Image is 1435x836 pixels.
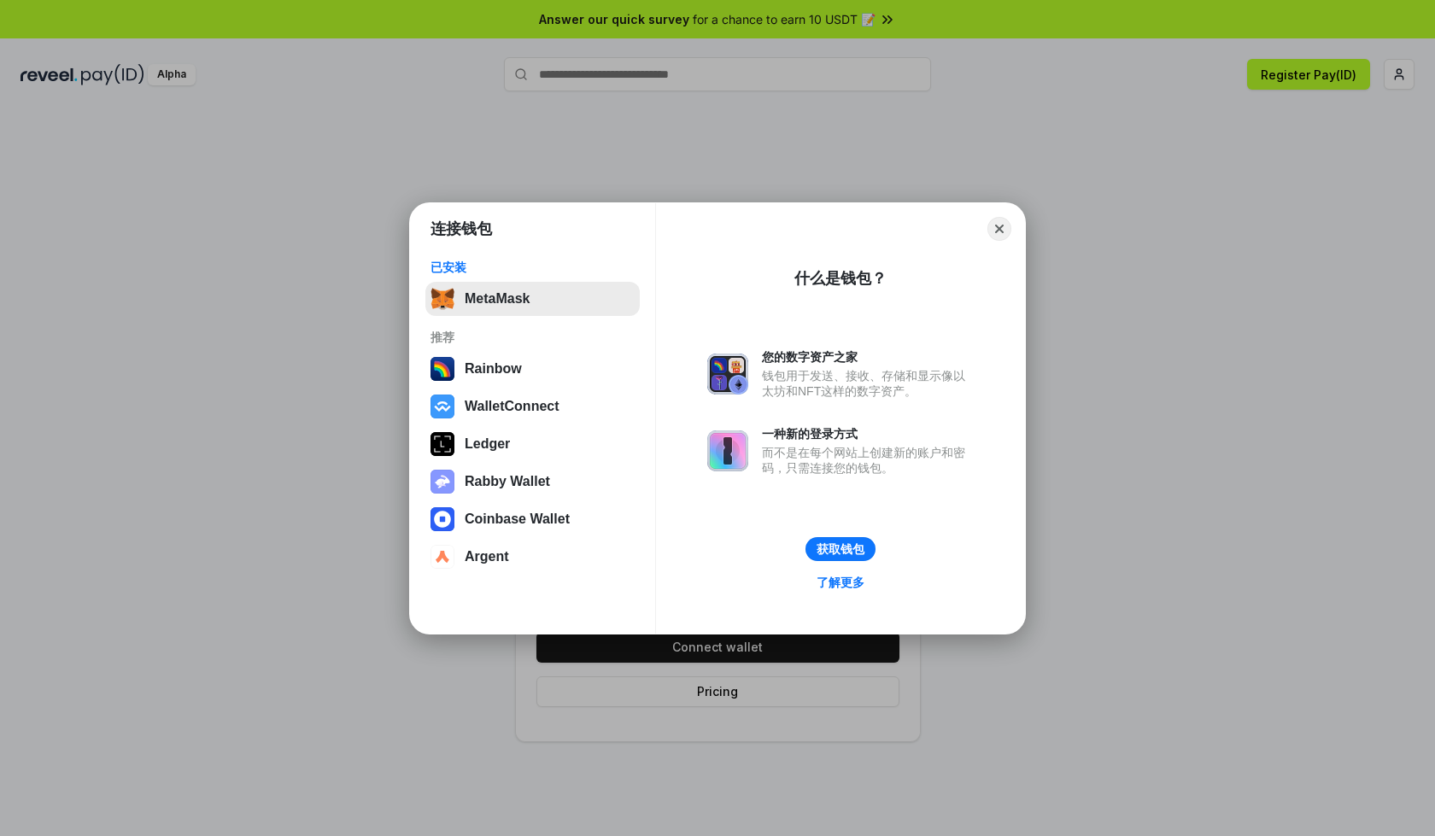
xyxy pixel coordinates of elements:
[465,361,522,377] div: Rainbow
[430,330,635,345] div: 推荐
[762,426,974,441] div: 一种新的登录方式
[762,349,974,365] div: 您的数字资产之家
[425,540,640,574] button: Argent
[430,260,635,275] div: 已安装
[430,357,454,381] img: svg+xml,%3Csvg%20width%3D%22120%22%20height%3D%22120%22%20viewBox%3D%220%200%20120%20120%22%20fil...
[794,268,887,289] div: 什么是钱包？
[425,465,640,499] button: Rabby Wallet
[707,430,748,471] img: svg+xml,%3Csvg%20xmlns%3D%22http%3A%2F%2Fwww.w3.org%2F2000%2Fsvg%22%20fill%3D%22none%22%20viewBox...
[465,474,550,489] div: Rabby Wallet
[430,432,454,456] img: svg+xml,%3Csvg%20xmlns%3D%22http%3A%2F%2Fwww.w3.org%2F2000%2Fsvg%22%20width%3D%2228%22%20height%3...
[817,575,864,590] div: 了解更多
[465,291,530,307] div: MetaMask
[430,219,492,239] h1: 连接钱包
[425,282,640,316] button: MetaMask
[465,436,510,452] div: Ledger
[430,287,454,311] img: svg+xml,%3Csvg%20fill%3D%22none%22%20height%3D%2233%22%20viewBox%3D%220%200%2035%2033%22%20width%...
[806,571,875,593] a: 了解更多
[465,512,570,527] div: Coinbase Wallet
[762,368,974,399] div: 钱包用于发送、接收、存储和显示像以太坊和NFT这样的数字资产。
[465,399,559,414] div: WalletConnect
[430,507,454,531] img: svg+xml,%3Csvg%20width%3D%2228%22%20height%3D%2228%22%20viewBox%3D%220%200%2028%2028%22%20fill%3D...
[762,445,974,476] div: 而不是在每个网站上创建新的账户和密码，只需连接您的钱包。
[805,537,876,561] button: 获取钱包
[987,217,1011,241] button: Close
[430,470,454,494] img: svg+xml,%3Csvg%20xmlns%3D%22http%3A%2F%2Fwww.w3.org%2F2000%2Fsvg%22%20fill%3D%22none%22%20viewBox...
[430,395,454,418] img: svg+xml,%3Csvg%20width%3D%2228%22%20height%3D%2228%22%20viewBox%3D%220%200%2028%2028%22%20fill%3D...
[425,427,640,461] button: Ledger
[465,549,509,564] div: Argent
[707,354,748,395] img: svg+xml,%3Csvg%20xmlns%3D%22http%3A%2F%2Fwww.w3.org%2F2000%2Fsvg%22%20fill%3D%22none%22%20viewBox...
[817,541,864,557] div: 获取钱包
[425,352,640,386] button: Rainbow
[430,545,454,569] img: svg+xml,%3Csvg%20width%3D%2228%22%20height%3D%2228%22%20viewBox%3D%220%200%2028%2028%22%20fill%3D...
[425,389,640,424] button: WalletConnect
[425,502,640,536] button: Coinbase Wallet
